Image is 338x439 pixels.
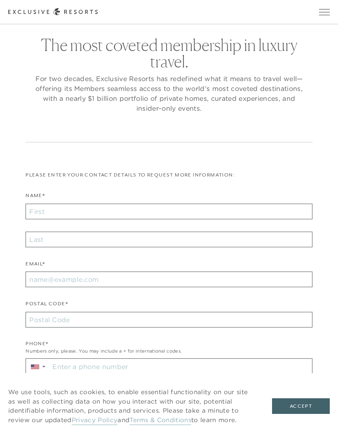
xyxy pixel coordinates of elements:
button: Accept [272,398,330,414]
p: Please enter your contact details to request more information: [26,171,312,179]
input: name@example.com [26,272,312,287]
label: Postal Code* [26,300,68,312]
input: Last [26,232,312,247]
label: Name* [26,192,45,204]
span: ▼ [41,364,47,369]
div: Phone* [26,340,312,348]
button: Open navigation [319,9,330,15]
p: We use tools, such as cookies, to enable essential functionality on our site as well as collectin... [8,388,256,425]
div: Numbers only, please. You may include a + for international codes. [26,348,312,355]
input: Enter a phone number [49,359,312,374]
a: Terms & Conditions [129,416,191,425]
a: Privacy Policy [72,416,117,425]
div: Country Code Selector [26,359,49,374]
h2: The most coveted membership in luxury travel. [33,37,305,70]
input: First [26,204,312,219]
p: For two decades, Exclusive Resorts has redefined what it means to travel well—offering its Member... [33,74,305,113]
label: Email* [26,260,45,272]
input: Postal Code [26,312,312,328]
